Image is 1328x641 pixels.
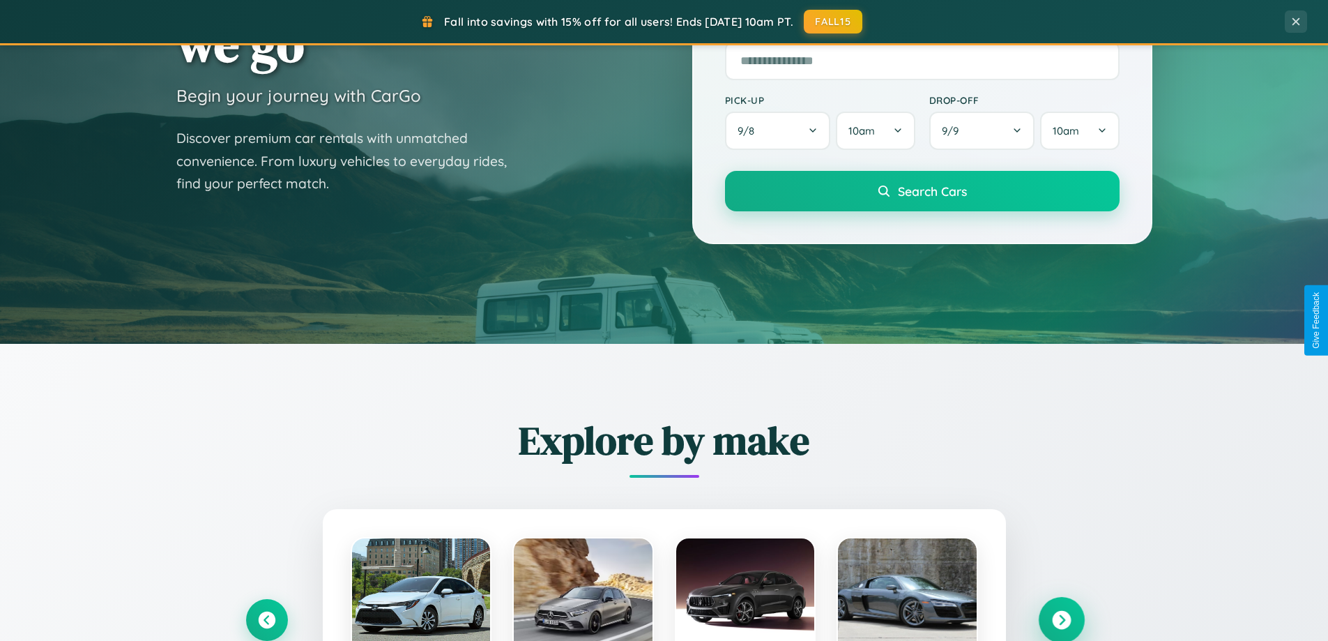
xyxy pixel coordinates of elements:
[1040,112,1119,150] button: 10am
[725,112,831,150] button: 9/8
[738,124,761,137] span: 9 / 8
[836,112,915,150] button: 10am
[929,112,1035,150] button: 9/9
[929,94,1120,106] label: Drop-off
[444,15,793,29] span: Fall into savings with 15% off for all users! Ends [DATE] 10am PT.
[246,414,1083,467] h2: Explore by make
[176,127,525,195] p: Discover premium car rentals with unmatched convenience. From luxury vehicles to everyday rides, ...
[1311,292,1321,349] div: Give Feedback
[176,85,421,106] h3: Begin your journey with CarGo
[804,10,862,33] button: FALL15
[898,183,967,199] span: Search Cars
[942,124,966,137] span: 9 / 9
[725,94,915,106] label: Pick-up
[1053,124,1079,137] span: 10am
[848,124,875,137] span: 10am
[725,171,1120,211] button: Search Cars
